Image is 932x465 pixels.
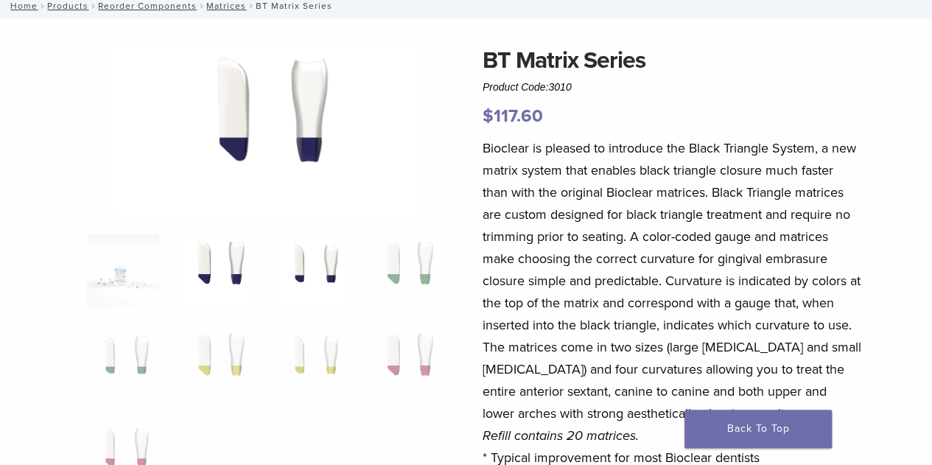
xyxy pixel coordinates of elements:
img: BT Matrix Series - Image 7 [276,326,348,398]
a: Matrices [206,1,246,11]
span: / [246,2,256,10]
img: BT Matrix Series - Image 4 [371,234,443,307]
span: $ [483,105,494,127]
h1: BT Matrix Series [483,43,862,78]
span: Product Code: [483,81,572,93]
em: Refill contains 20 matrices. [483,427,639,444]
img: Anterior-Black-Triangle-Series-Matrices-324x324.jpg [87,234,159,307]
span: 3010 [548,81,571,93]
bdi: 117.60 [483,105,543,127]
a: Back To Top [684,410,832,448]
span: / [88,2,98,10]
img: BT Matrix Series - Image 6 [181,326,253,398]
img: BT Matrix Series - Image 2 [181,234,253,307]
img: BT Matrix Series - Image 5 [87,326,159,398]
a: Products [47,1,88,11]
span: / [197,2,206,10]
a: Home [6,1,38,11]
img: BT Matrix Series - Image 8 [371,326,443,398]
span: / [38,2,47,10]
img: BT Matrix Series - Image 2 [112,43,418,215]
a: Reorder Components [98,1,197,11]
img: BT Matrix Series - Image 3 [276,234,348,307]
